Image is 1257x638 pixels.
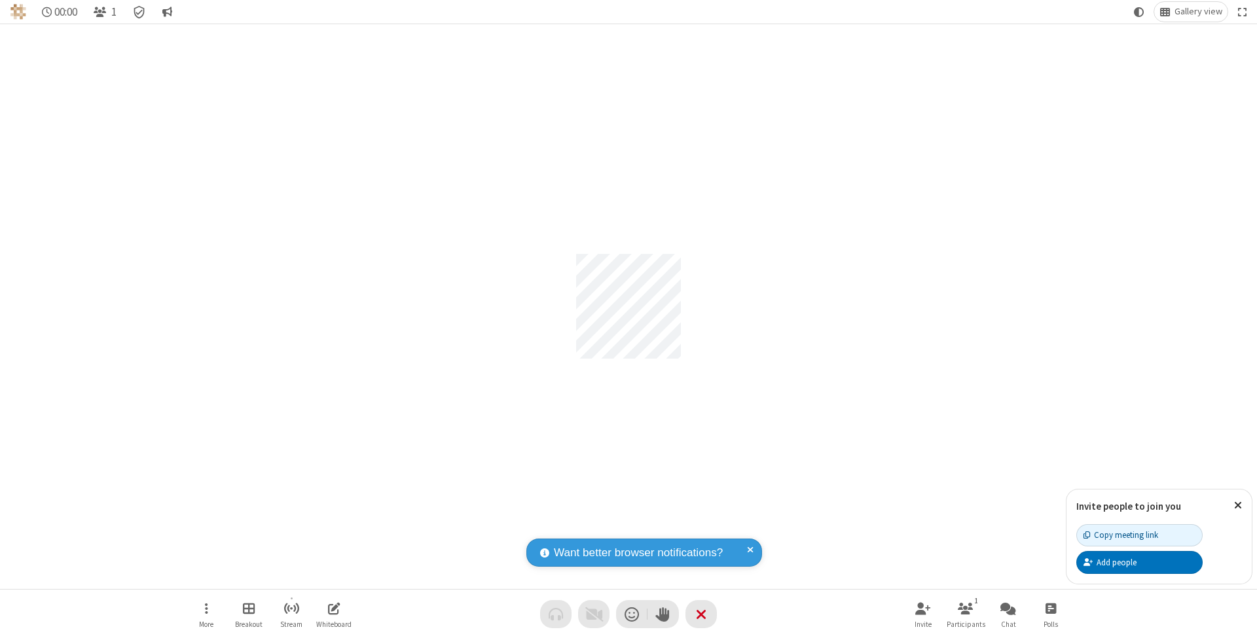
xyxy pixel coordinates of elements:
span: Polls [1044,620,1058,628]
button: Open participant list [946,595,985,633]
button: Invite participants (⌘+Shift+I) [903,595,943,633]
span: More [199,620,213,628]
button: Fullscreen [1233,2,1252,22]
div: Timer [37,2,83,22]
div: Meeting details Encryption enabled [127,2,152,22]
span: Gallery view [1175,7,1222,17]
span: 1 [111,6,117,18]
button: Start streaming [272,595,311,633]
button: Open participant list [88,2,122,22]
button: End or leave meeting [685,600,717,628]
button: Add people [1076,551,1203,573]
div: 1 [971,595,982,607]
button: Open menu [187,595,226,633]
button: Open shared whiteboard [314,595,354,633]
button: Send a reaction [616,600,647,628]
button: Copy meeting link [1076,524,1203,546]
button: Open chat [989,595,1028,633]
button: Raise hand [647,600,679,628]
span: Chat [1001,620,1016,628]
img: QA Selenium DO NOT DELETE OR CHANGE [10,4,26,20]
label: Invite people to join you [1076,500,1181,512]
span: Breakout [235,620,263,628]
button: Open poll [1031,595,1070,633]
button: Change layout [1154,2,1228,22]
button: Close popover [1224,489,1252,522]
span: Invite [915,620,932,628]
span: Stream [280,620,302,628]
button: Using system theme [1129,2,1150,22]
button: Manage Breakout Rooms [229,595,268,633]
button: Video [578,600,610,628]
div: Copy meeting link [1084,529,1158,541]
span: Whiteboard [316,620,352,628]
button: Audio problem - check your Internet connection or call by phone [540,600,572,628]
span: Want better browser notifications? [554,544,723,561]
span: 00:00 [54,6,77,18]
button: Conversation [156,2,177,22]
span: Participants [947,620,985,628]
